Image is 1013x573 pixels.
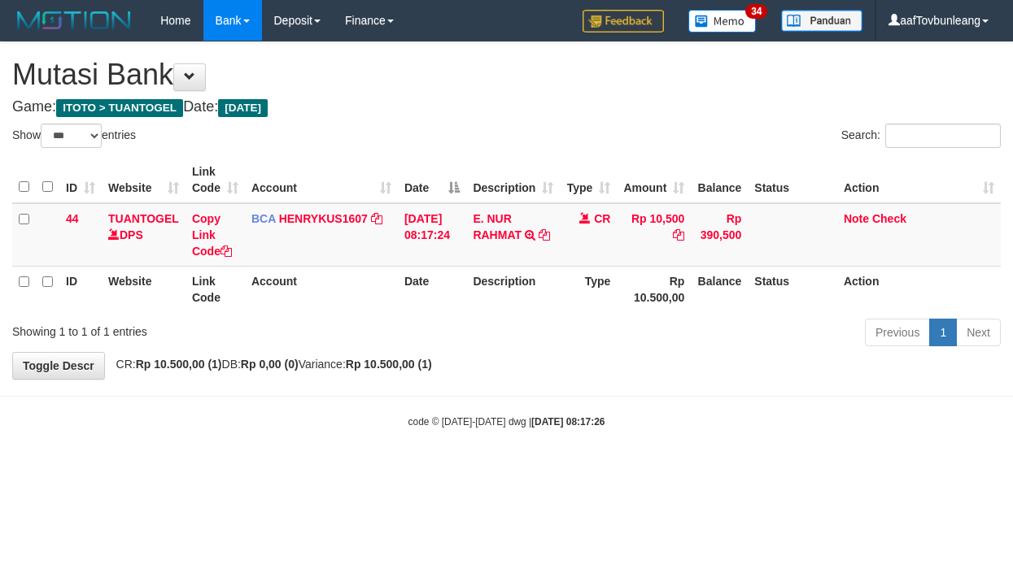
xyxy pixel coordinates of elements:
span: CR: DB: Variance: [108,358,432,371]
th: Type [560,266,617,312]
label: Show entries [12,124,136,148]
label: Search: [841,124,1001,148]
th: Balance [691,157,748,203]
th: Date: activate to sort column descending [398,157,466,203]
span: 34 [745,4,767,19]
th: Amount: activate to sort column ascending [617,157,691,203]
th: Description [466,266,560,312]
th: ID [59,266,102,312]
strong: Rp 10.500,00 (1) [136,358,222,371]
th: Balance [691,266,748,312]
img: Feedback.jpg [583,10,664,33]
td: DPS [102,203,186,267]
th: Link Code: activate to sort column ascending [186,157,245,203]
div: Showing 1 to 1 of 1 entries [12,317,410,340]
a: HENRYKUS1607 [279,212,368,225]
strong: Rp 10.500,00 (1) [346,358,432,371]
strong: Rp 0,00 (0) [241,358,299,371]
td: Rp 390,500 [691,203,748,267]
td: [DATE] 08:17:24 [398,203,466,267]
select: Showentries [41,124,102,148]
th: Description: activate to sort column ascending [466,157,560,203]
h1: Mutasi Bank [12,59,1001,91]
img: panduan.png [781,10,862,32]
a: Next [956,319,1001,346]
a: Copy HENRYKUS1607 to clipboard [371,212,382,225]
a: 1 [929,319,957,346]
th: Action [837,266,1001,312]
td: Rp 10,500 [617,203,691,267]
h4: Game: Date: [12,99,1001,115]
th: Account [245,266,398,312]
th: Status [748,266,837,312]
img: Button%20Memo.svg [688,10,757,33]
th: Rp 10.500,00 [617,266,691,312]
img: MOTION_logo.png [12,8,136,33]
strong: [DATE] 08:17:26 [531,416,605,428]
a: Copy Rp 10,500 to clipboard [673,228,684,241]
span: [DATE] [218,99,268,117]
a: Copy Link Code [192,212,232,258]
a: E. NUR RAHMAT [473,212,522,241]
a: Check [872,212,906,225]
th: Date [398,266,466,312]
a: Previous [865,319,930,346]
input: Search: [885,124,1001,148]
a: Copy E. NUR RAHMAT to clipboard [539,228,550,241]
a: Toggle Descr [12,352,105,380]
th: Account: activate to sort column ascending [245,157,398,203]
th: Status [748,157,837,203]
a: Note [844,212,869,225]
th: Type: activate to sort column ascending [560,157,617,203]
span: 44 [66,212,79,225]
span: ITOTO > TUANTOGEL [56,99,183,117]
th: Website: activate to sort column ascending [102,157,186,203]
th: Action: activate to sort column ascending [837,157,1001,203]
a: TUANTOGEL [108,212,179,225]
small: code © [DATE]-[DATE] dwg | [408,416,605,428]
span: CR [594,212,610,225]
th: Website [102,266,186,312]
th: Link Code [186,266,245,312]
span: BCA [251,212,276,225]
th: ID: activate to sort column ascending [59,157,102,203]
